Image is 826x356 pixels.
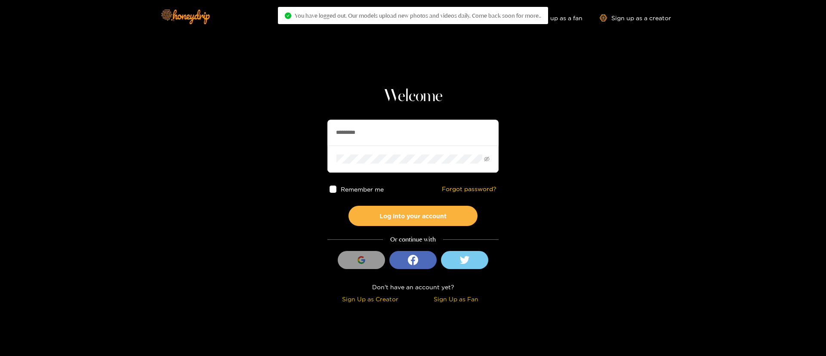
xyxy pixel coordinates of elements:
a: Forgot password? [442,186,496,193]
span: eye-invisible [484,156,490,162]
a: Sign up as a creator [600,14,671,22]
div: Or continue with [327,235,499,245]
span: check-circle [285,12,291,19]
div: Don't have an account yet? [327,282,499,292]
div: Sign Up as Fan [415,294,496,304]
div: Sign Up as Creator [330,294,411,304]
span: Remember me [341,186,384,192]
button: Log into your account [348,206,478,226]
a: Sign up as a fan [524,14,583,22]
h1: Welcome [327,86,499,107]
span: You have logged out. Our models upload new photos and videos daily. Come back soon for more.. [295,12,541,19]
